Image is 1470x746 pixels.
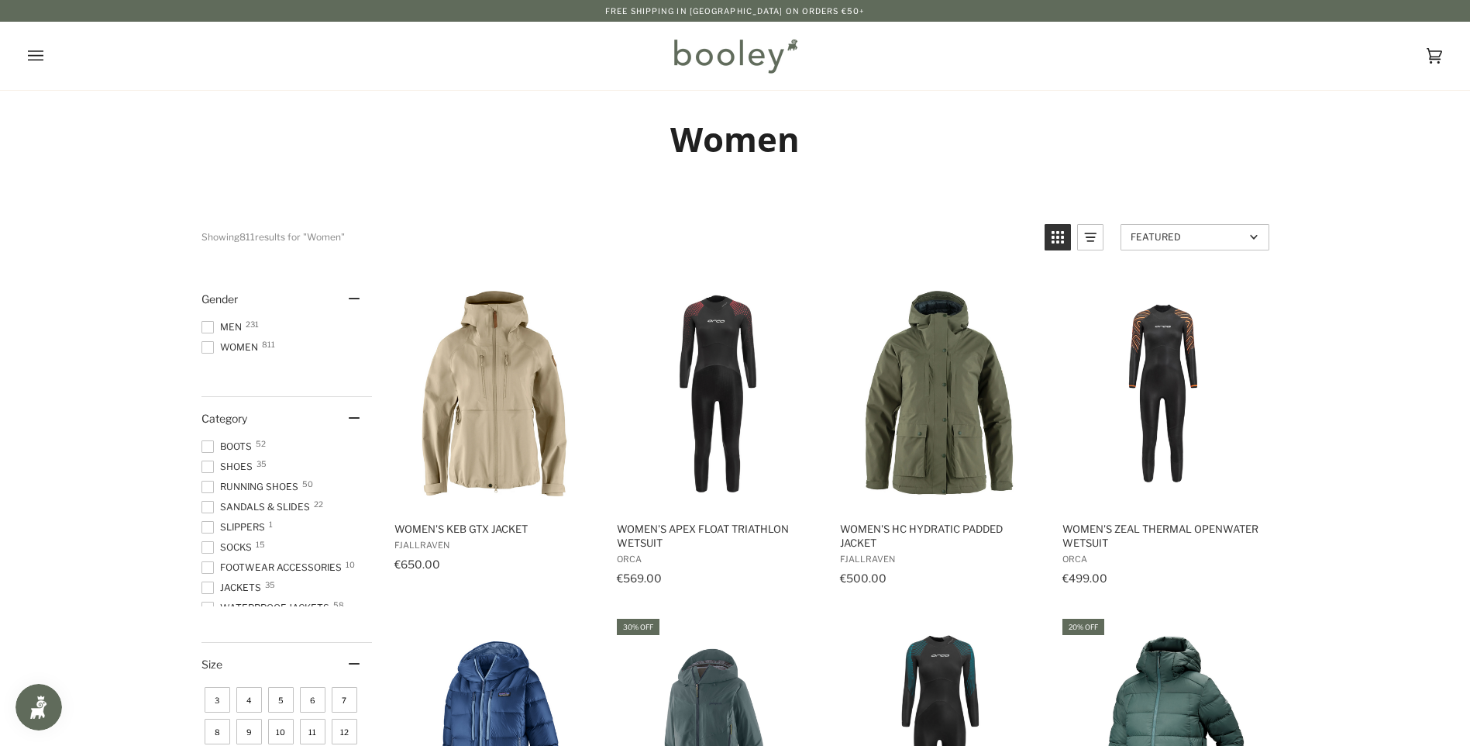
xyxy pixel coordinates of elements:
span: 50 [302,480,313,488]
span: Size: 12 [332,719,357,744]
div: 20% off [1062,619,1104,635]
a: View list mode [1077,224,1103,250]
span: Size: 7 [332,687,357,713]
span: 10 [346,561,355,568]
span: 231 [246,320,259,328]
img: Fjallraven Women's Keb GTX Jacket Fossil - Booley Galway [392,291,597,496]
span: Size: 11 [300,719,325,744]
span: 35 [256,460,267,468]
span: Shoes [201,460,257,474]
span: Size: 4 [236,687,262,713]
span: Slippers [201,520,270,534]
span: Waterproof Jackets [201,601,334,615]
span: Fjallraven [840,554,1041,565]
span: 1 [269,520,273,528]
a: Women's Keb GTX Jacket [392,278,597,590]
span: Footwear Accessories [201,561,346,575]
span: Women's Keb GTX Jacket [394,522,595,536]
span: Featured [1131,231,1245,243]
span: Size: 10 [268,719,294,744]
img: Fjallraven Women's HC Hydratic Padded Jacket Laurel Green - Booley Galway [838,291,1043,496]
span: €499.00 [1062,572,1107,585]
span: Women's Apex Float Triathlon Wetsuit [617,522,818,550]
span: Size: 5 [268,687,294,713]
span: Boots [201,440,256,454]
a: Women's Zeal Thermal Openwater Wetsuit [1060,278,1265,590]
a: Women's Apex Float Triathlon Wetsuit [615,278,820,590]
a: Women's HC Hydratic Padded Jacket [838,278,1043,590]
img: Orca Women's Zeal Thermal Openwater Wetsuit Black - Booley Galway [1060,291,1265,496]
span: Running Shoes [201,480,303,494]
span: Orca [617,554,818,565]
iframe: Button to open loyalty program pop-up [15,684,62,730]
span: Socks [201,541,256,554]
span: €569.00 [617,572,662,585]
div: Showing results for "Women" [201,224,1033,250]
span: Women's Zeal Thermal Openwater Wetsuit [1062,522,1263,550]
span: €500.00 [840,572,886,585]
span: Women [201,340,263,354]
span: Size: 8 [205,719,230,744]
span: 811 [262,340,275,348]
span: 58 [333,601,344,609]
button: Open menu [28,22,74,90]
span: Size: 3 [205,687,230,713]
a: Sort options [1121,224,1269,250]
span: Category [201,412,247,425]
span: Men [201,320,246,334]
span: Size: 9 [236,719,262,744]
span: Size: 6 [300,687,325,713]
div: 30% off [617,619,659,635]
span: Sandals & Slides [201,500,315,514]
b: 811 [239,231,255,243]
span: 35 [265,581,275,589]
p: Free Shipping in [GEOGRAPHIC_DATA] on Orders €50+ [605,5,865,17]
span: Women's HC Hydratic Padded Jacket [840,522,1041,550]
span: Fjallraven [394,540,595,551]
span: Size [201,658,222,671]
span: 52 [256,440,266,447]
span: Jackets [201,581,266,595]
span: 15 [256,541,265,548]
span: 22 [314,500,323,508]
a: View grid mode [1045,224,1071,250]
h1: Women [201,118,1269,161]
span: Gender [201,292,238,306]
span: €650.00 [394,558,440,571]
span: Orca [1062,554,1263,565]
img: Booley [667,33,803,78]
